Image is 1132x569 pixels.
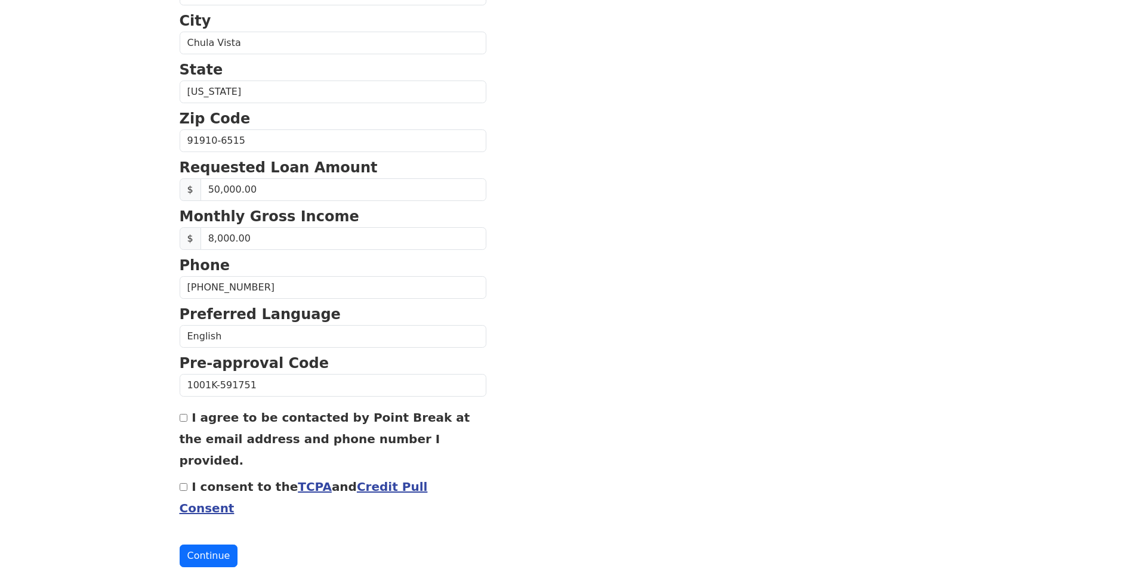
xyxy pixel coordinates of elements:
[180,178,201,201] span: $
[180,276,486,299] input: Phone
[180,110,251,127] strong: Zip Code
[201,178,486,201] input: 0.00
[180,410,470,468] label: I agree to be contacted by Point Break at the email address and phone number I provided.
[180,13,211,29] strong: City
[180,257,230,274] strong: Phone
[180,159,378,176] strong: Requested Loan Amount
[180,129,486,152] input: Zip Code
[180,480,428,515] label: I consent to the and
[298,480,332,494] a: TCPA
[201,227,486,250] input: 0.00
[180,227,201,250] span: $
[180,61,223,78] strong: State
[180,355,329,372] strong: Pre-approval Code
[180,32,486,54] input: City
[180,206,486,227] p: Monthly Gross Income
[180,374,486,397] input: Pre-approval Code
[180,545,238,567] button: Continue
[180,306,341,323] strong: Preferred Language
